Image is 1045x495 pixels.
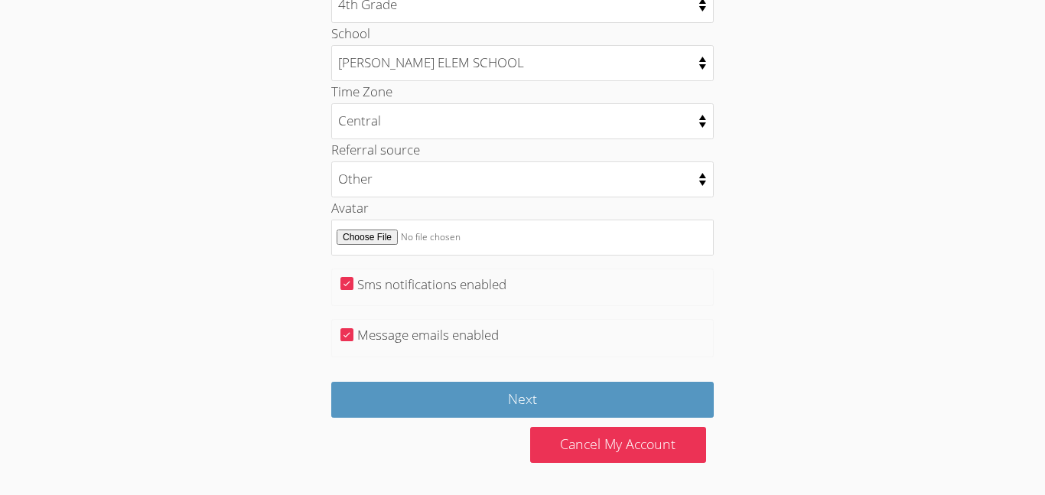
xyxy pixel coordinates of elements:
label: Message emails enabled [357,326,499,344]
label: Sms notifications enabled [357,275,506,293]
label: Avatar [331,199,369,217]
a: Cancel My Account [530,427,706,463]
label: Referral source [331,141,420,158]
label: Time Zone [331,83,392,100]
label: School [331,24,370,42]
input: Next [331,382,714,418]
